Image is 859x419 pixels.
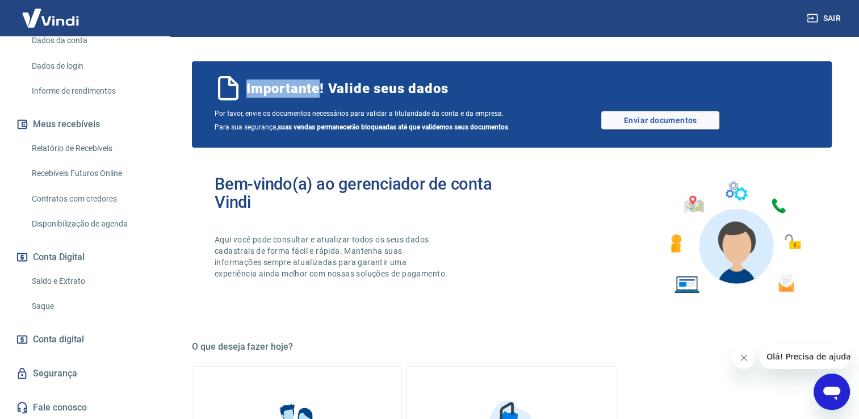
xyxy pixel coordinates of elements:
[215,107,512,134] span: Por favor, envie os documentos necessários para validar a titularidade da conta e da empresa. Par...
[215,234,450,279] p: Aqui você pode consultar e atualizar todos os seus dados cadastrais de forma fácil e rápida. Mant...
[278,123,508,131] b: suas vendas permanecerão bloqueadas até que validemos seus documentos
[7,8,95,17] span: Olá! Precisa de ajuda?
[27,162,156,185] a: Recebíveis Futuros Online
[14,361,156,386] a: Segurança
[27,55,156,78] a: Dados de login
[14,327,156,352] a: Conta digital
[215,175,512,211] h2: Bem-vindo(a) ao gerenciador de conta Vindi
[27,212,156,236] a: Disponibilização de agenda
[660,175,809,300] img: Imagem de um avatar masculino com diversos icones exemplificando as funcionalidades do gerenciado...
[14,245,156,270] button: Conta Digital
[14,112,156,137] button: Meus recebíveis
[814,374,850,410] iframe: Botão para abrir a janela de mensagens
[27,295,156,318] a: Saque
[27,187,156,211] a: Contratos com credores
[27,137,156,160] a: Relatório de Recebíveis
[27,79,156,103] a: Informe de rendimentos
[27,270,156,293] a: Saldo e Extrato
[14,1,87,35] img: Vindi
[601,111,719,129] a: Enviar documentos
[804,8,845,29] button: Sair
[192,341,832,353] h5: O que deseja fazer hoje?
[760,344,850,369] iframe: Mensagem da empresa
[246,79,448,98] span: Importante! Valide seus dados
[732,346,755,369] iframe: Fechar mensagem
[33,332,84,347] span: Conta digital
[27,29,156,52] a: Dados da conta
